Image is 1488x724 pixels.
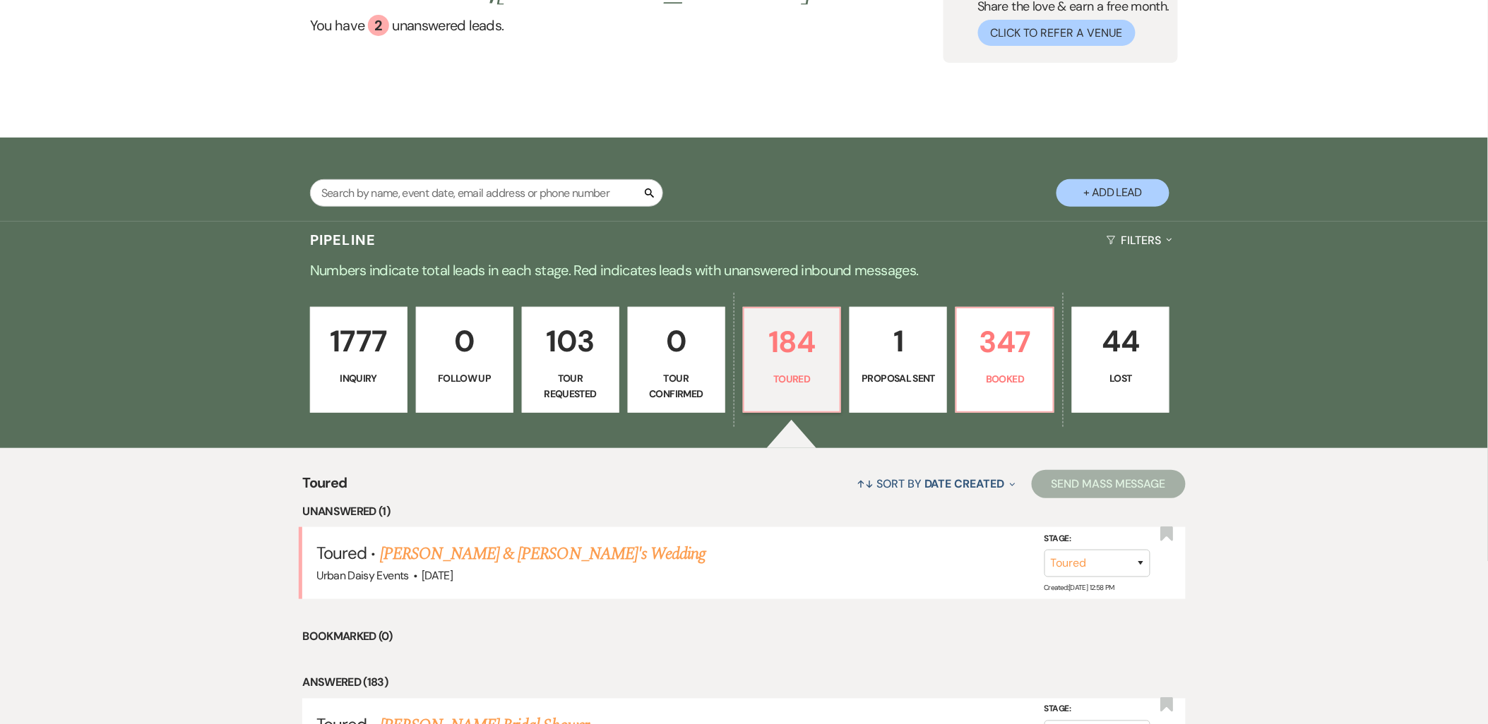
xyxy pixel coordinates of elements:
[319,318,398,365] p: 1777
[1081,370,1160,386] p: Lost
[1044,702,1150,718] label: Stage:
[316,542,367,564] span: Toured
[302,627,1185,646] li: Bookmarked (0)
[753,371,832,387] p: Toured
[1101,222,1178,259] button: Filters
[859,318,938,365] p: 1
[319,370,398,386] p: Inquiry
[310,230,376,250] h3: Pipeline
[1072,307,1169,413] a: 44Lost
[859,370,938,386] p: Proposal Sent
[236,259,1253,282] p: Numbers indicate total leads in each stage. Red indicates leads with unanswered inbound messages.
[743,307,842,413] a: 184Toured
[302,673,1185,692] li: Answered (183)
[316,568,408,583] span: Urban Daisy Events
[850,307,947,413] a: 1Proposal Sent
[965,318,1044,366] p: 347
[1057,179,1169,207] button: + Add Lead
[924,476,1004,491] span: Date Created
[637,318,716,365] p: 0
[1032,470,1186,498] button: Send Mass Message
[1081,318,1160,365] p: 44
[416,307,513,413] a: 0Follow Up
[628,307,725,413] a: 0Tour Confirmed
[522,307,619,413] a: 103Tour Requested
[1044,583,1114,592] span: Created: [DATE] 12:58 PM
[368,15,389,36] div: 2
[978,20,1136,46] button: Click to Refer a Venue
[637,370,716,402] p: Tour Confirmed
[531,370,610,402] p: Tour Requested
[753,318,832,366] p: 184
[425,370,504,386] p: Follow Up
[852,465,1021,502] button: Sort By Date Created
[302,502,1185,521] li: Unanswered (1)
[302,472,347,502] span: Toured
[1044,531,1150,547] label: Stage:
[310,15,823,36] a: You have 2 unanswered leads.
[310,307,407,413] a: 1777Inquiry
[531,318,610,365] p: 103
[857,476,874,491] span: ↑↓
[380,541,706,567] a: [PERSON_NAME] & [PERSON_NAME]'s Wedding
[956,307,1054,413] a: 347Booked
[310,179,663,207] input: Search by name, event date, email address or phone number
[422,568,453,583] span: [DATE]
[425,318,504,365] p: 0
[965,371,1044,387] p: Booked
